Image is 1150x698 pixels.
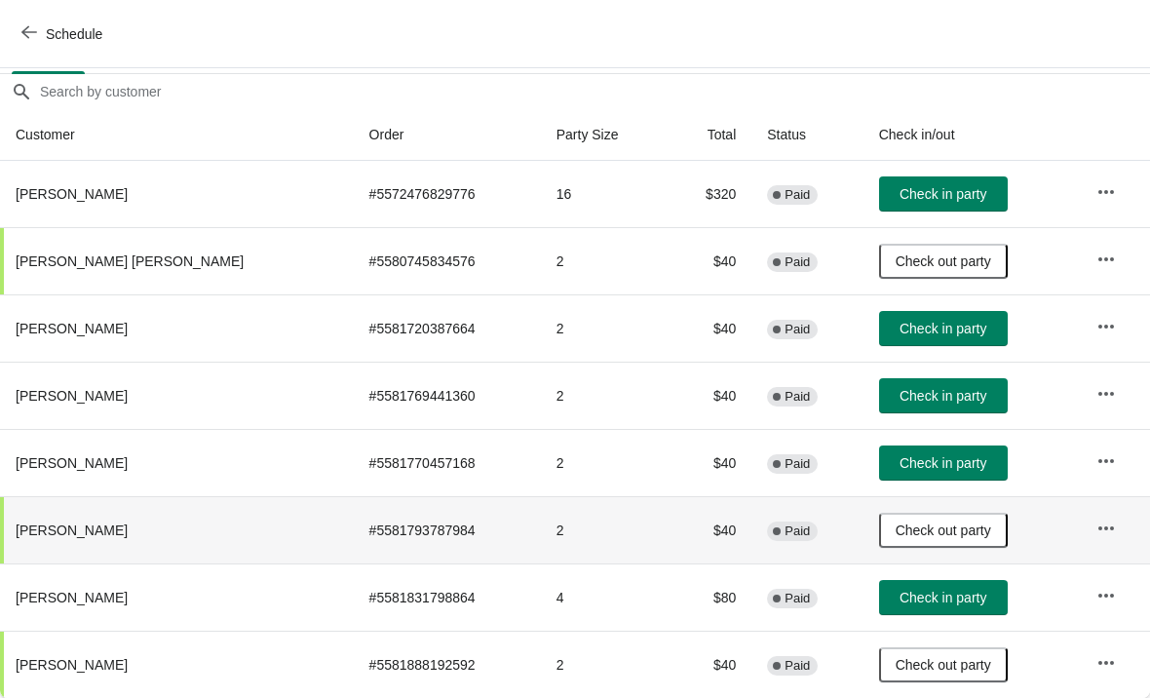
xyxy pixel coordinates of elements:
span: Paid [785,187,810,203]
span: [PERSON_NAME] [16,657,128,673]
td: 2 [541,429,669,496]
td: 2 [541,631,669,698]
span: Paid [785,389,810,405]
span: Paid [785,658,810,674]
td: $320 [668,161,751,227]
td: $40 [668,631,751,698]
span: Check in party [900,590,986,605]
td: # 5581769441360 [354,362,541,429]
td: # 5581770457168 [354,429,541,496]
span: Paid [785,254,810,270]
td: $40 [668,496,751,563]
input: Search by customer [39,74,1150,109]
button: Check in party [879,446,1008,481]
span: [PERSON_NAME] [16,455,128,471]
span: [PERSON_NAME] [16,186,128,202]
td: 2 [541,362,669,429]
span: Check in party [900,321,986,336]
span: Paid [785,322,810,337]
td: $40 [668,294,751,362]
td: 2 [541,294,669,362]
td: # 5581888192592 [354,631,541,698]
button: Check out party [879,244,1008,279]
span: Check in party [900,388,986,404]
th: Total [668,109,751,161]
button: Check in party [879,176,1008,212]
span: Check out party [896,253,991,269]
th: Party Size [541,109,669,161]
td: 16 [541,161,669,227]
td: $80 [668,563,751,631]
td: # 5572476829776 [354,161,541,227]
span: [PERSON_NAME] [PERSON_NAME] [16,253,244,269]
td: # 5581831798864 [354,563,541,631]
button: Check in party [879,378,1008,413]
th: Check in/out [863,109,1081,161]
td: $40 [668,429,751,496]
th: Status [751,109,862,161]
span: Schedule [46,26,102,42]
span: [PERSON_NAME] [16,321,128,336]
button: Schedule [10,17,118,52]
button: Check in party [879,311,1008,346]
th: Order [354,109,541,161]
td: # 5580745834576 [354,227,541,294]
span: Paid [785,591,810,606]
span: [PERSON_NAME] [16,523,128,538]
button: Check in party [879,580,1008,615]
button: Check out party [879,647,1008,682]
td: # 5581720387664 [354,294,541,362]
td: 2 [541,227,669,294]
span: Paid [785,523,810,539]
span: Check out party [896,523,991,538]
span: Check out party [896,657,991,673]
span: Check in party [900,455,986,471]
td: $40 [668,227,751,294]
span: Check in party [900,186,986,202]
span: Paid [785,456,810,472]
td: 4 [541,563,669,631]
button: Check out party [879,513,1008,548]
span: [PERSON_NAME] [16,388,128,404]
span: [PERSON_NAME] [16,590,128,605]
td: 2 [541,496,669,563]
td: # 5581793787984 [354,496,541,563]
td: $40 [668,362,751,429]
